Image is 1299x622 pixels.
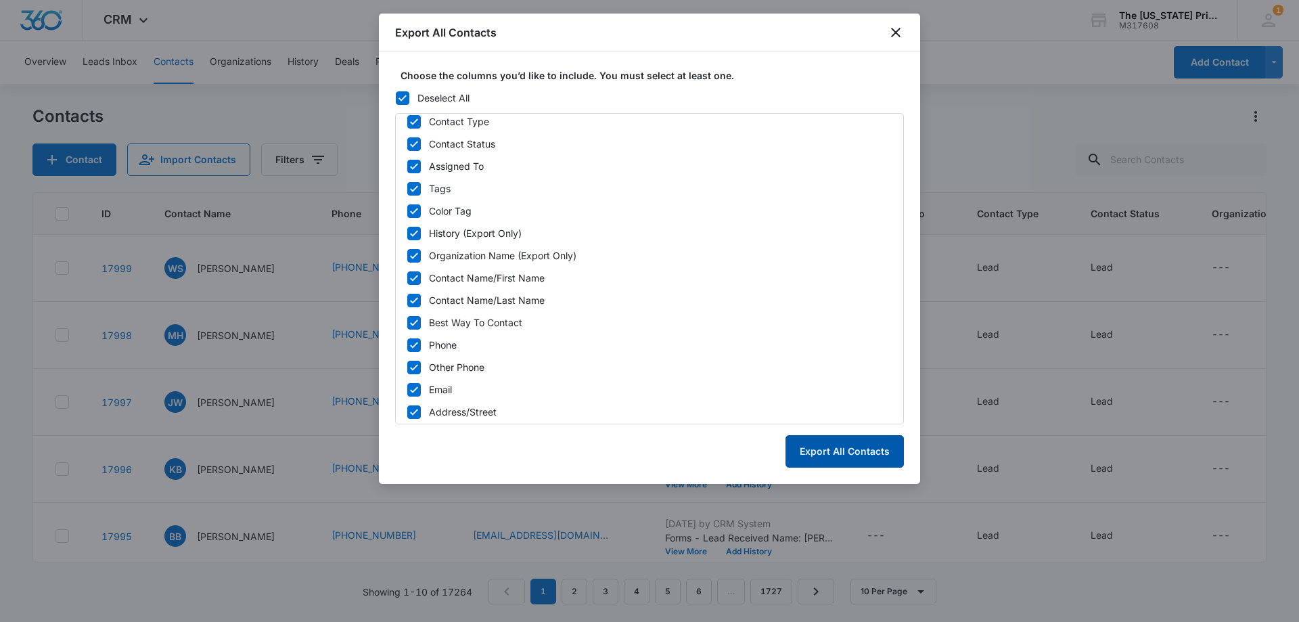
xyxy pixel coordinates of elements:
[417,91,470,105] div: Deselect All
[888,24,904,41] button: close
[429,405,497,419] div: Address/Street
[395,24,497,41] h1: Export All Contacts
[429,181,451,196] div: Tags
[429,360,484,374] div: Other Phone
[429,338,457,352] div: Phone
[429,204,472,218] div: Color Tag
[429,315,522,330] div: Best Way To Contact
[429,159,484,173] div: Assigned To
[429,226,522,240] div: History (Export Only)
[429,248,576,263] div: Organization Name (Export Only)
[429,114,489,129] div: Contact Type
[429,137,495,151] div: Contact Status
[785,435,904,468] button: Export All Contacts
[429,382,452,397] div: Email
[429,271,545,285] div: Contact Name/First Name
[401,68,909,83] label: Choose the columns you’d like to include. You must select at least one.
[429,293,545,307] div: Contact Name/Last Name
